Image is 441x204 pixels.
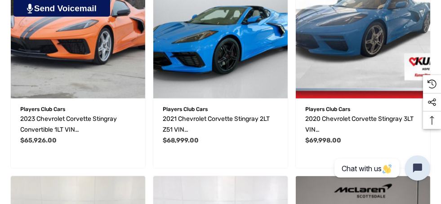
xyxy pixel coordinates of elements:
[305,103,421,115] p: Players Club Cars
[163,103,278,115] p: Players Club Cars
[27,4,33,13] img: PjwhLS0gR2VuZXJhdG9yOiBHcmF2aXQuaW8gLS0+PHN2ZyB4bWxucz0iaHR0cDovL3d3dy53My5vcmcvMjAwMC9zdmciIHhtb...
[305,114,421,135] a: 2020 Chevrolet Corvette Stingray 3LT VIN 1G1Y82D46L5104528,$69,998.00
[428,80,437,89] svg: Recently Viewed
[305,137,341,144] span: $69,998.00
[428,98,437,107] svg: Social Media
[163,137,199,144] span: $68,999.00
[163,115,277,155] span: 2021 Chevrolet Corvette Stingray 2LT Z51 VIN [US_VEHICLE_IDENTIFICATION_NUMBER]
[163,114,278,135] a: 2021 Chevrolet Corvette Stingray 2LT Z51 VIN 1G1YB2D48M5115775,$68,999.00
[20,115,134,155] span: 2023 Chevrolet Corvette Stingray Convertible 1LT VIN [US_VEHICLE_IDENTIFICATION_NUMBER]
[20,114,136,135] a: 2023 Chevrolet Corvette Stingray Convertible 1LT VIN 1G1YA3D4XP5140450,$65,926.00
[305,115,419,155] span: 2020 Chevrolet Corvette Stingray 3LT VIN [US_VEHICLE_IDENTIFICATION_NUMBER]
[423,116,441,125] svg: Top
[20,137,57,144] span: $65,926.00
[20,103,136,115] p: Players Club Cars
